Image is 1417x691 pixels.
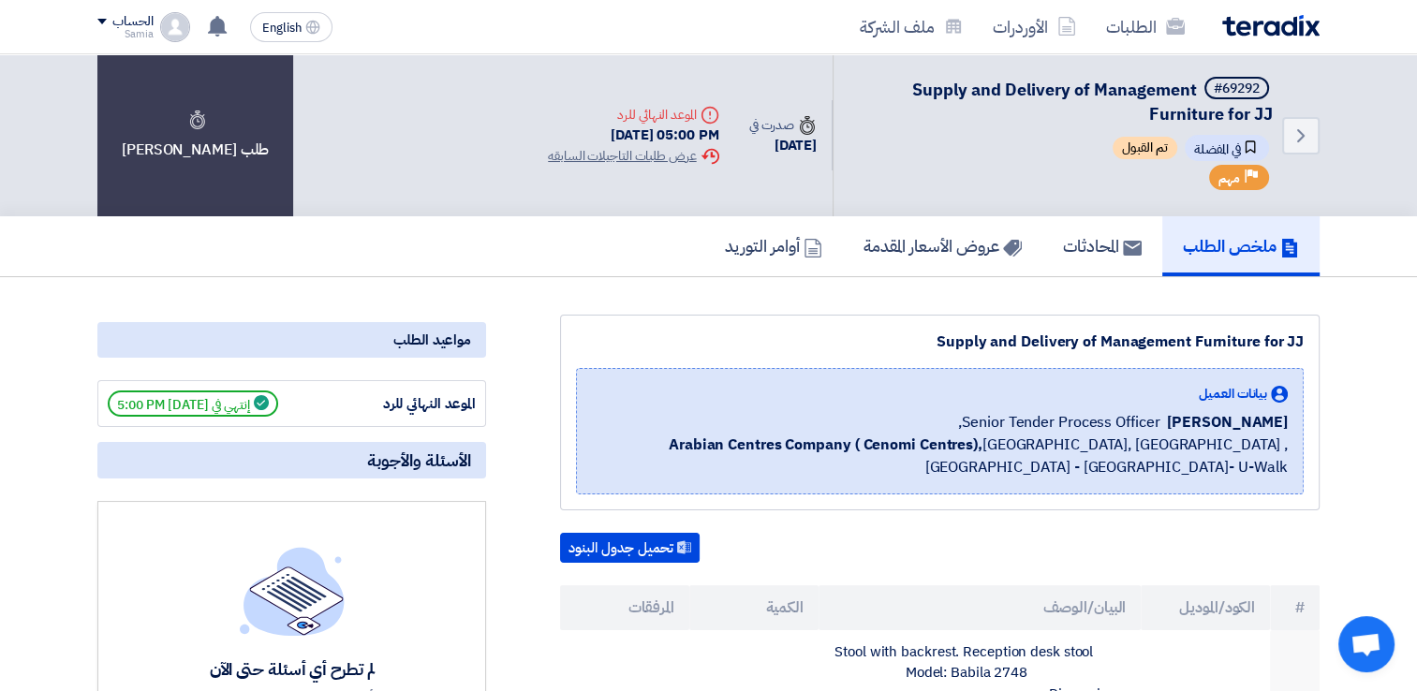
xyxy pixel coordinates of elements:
[1218,169,1240,187] span: مهم
[749,135,817,156] div: [DATE]
[704,216,843,276] a: أوامر التوريد
[843,216,1042,276] a: عروض الأسعار المقدمة
[1214,82,1260,96] div: #69292
[97,322,486,358] div: مواعيد الطلب
[548,146,718,166] div: عرض طلبات التاجيلات السابقه
[160,12,190,42] img: profile_test.png
[749,115,817,135] div: صدرت في
[669,434,982,456] b: Arabian Centres Company ( Cenomi Centres),
[1091,5,1200,49] a: الطلبات
[1199,384,1267,404] span: بيانات العميل
[1222,15,1320,37] img: Teradix logo
[819,585,1142,630] th: البيان/الوصف
[1162,216,1320,276] a: ملخص الطلب
[240,547,345,635] img: empty_state_list.svg
[725,235,822,257] h5: أوامر التوريد
[856,77,1273,125] h5: Supply and Delivery of Management Furniture for JJ
[863,235,1022,257] h5: عروض الأسعار المقدمة
[560,533,700,563] button: تحميل جدول البنود
[367,449,471,471] span: الأسئلة والأجوبة
[1042,216,1162,276] a: المحادثات
[560,585,689,630] th: المرفقات
[576,331,1304,353] div: Supply and Delivery of Management Furniture for JJ
[1141,585,1270,630] th: الكود/الموديل
[1063,235,1142,257] h5: المحادثات
[97,54,293,216] div: طلب [PERSON_NAME]
[1183,235,1299,257] h5: ملخص الطلب
[1185,135,1269,161] span: في المفضلة
[97,29,153,39] div: Samia
[335,393,476,415] div: الموعد النهائي للرد
[978,5,1091,49] a: الأوردرات
[592,434,1288,478] span: [GEOGRAPHIC_DATA], [GEOGRAPHIC_DATA] ,[GEOGRAPHIC_DATA] - [GEOGRAPHIC_DATA]- U-Walk
[262,22,302,35] span: English
[689,585,819,630] th: الكمية
[912,77,1273,126] span: Supply and Delivery of Management Furniture for JJ
[1113,137,1177,159] span: تم القبول
[133,658,451,680] div: لم تطرح أي أسئلة حتى الآن
[548,105,718,125] div: الموعد النهائي للرد
[1167,411,1288,434] span: [PERSON_NAME]
[845,5,978,49] a: ملف الشركة
[1270,585,1320,630] th: #
[1338,616,1395,672] div: Open chat
[548,125,718,146] div: [DATE] 05:00 PM
[250,12,332,42] button: English
[108,390,278,417] span: إنتهي في [DATE] 5:00 PM
[112,14,153,30] div: الحساب
[958,411,1159,434] span: Senior Tender Process Officer,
